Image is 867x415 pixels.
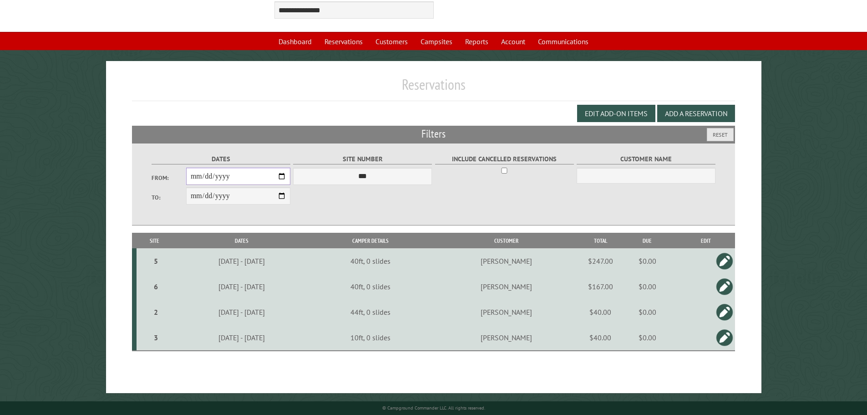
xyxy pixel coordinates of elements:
[582,274,619,299] td: $167.00
[619,233,676,249] th: Due
[140,282,172,291] div: 6
[132,76,735,101] h1: Reservations
[582,248,619,274] td: $247.00
[310,233,431,249] th: Camper Details
[370,33,413,50] a: Customers
[619,299,676,325] td: $0.00
[619,274,676,299] td: $0.00
[577,154,715,164] label: Customer Name
[173,233,311,249] th: Dates
[174,333,309,342] div: [DATE] - [DATE]
[319,33,368,50] a: Reservations
[415,33,458,50] a: Campsites
[152,154,290,164] label: Dates
[431,274,582,299] td: [PERSON_NAME]
[310,248,431,274] td: 40ft, 0 slides
[619,248,676,274] td: $0.00
[707,128,734,141] button: Reset
[140,307,172,317] div: 2
[310,299,431,325] td: 44ft, 0 slides
[140,256,172,266] div: 5
[132,126,735,143] h2: Filters
[174,282,309,291] div: [DATE] - [DATE]
[137,233,173,249] th: Site
[577,105,655,122] button: Edit Add-on Items
[619,325,676,351] td: $0.00
[582,299,619,325] td: $40.00
[152,174,186,182] label: From:
[435,154,574,164] label: Include Cancelled Reservations
[152,193,186,202] label: To:
[582,233,619,249] th: Total
[273,33,317,50] a: Dashboard
[532,33,594,50] a: Communications
[174,307,309,317] div: [DATE] - [DATE]
[460,33,494,50] a: Reports
[582,325,619,351] td: $40.00
[382,405,485,411] small: © Campground Commander LLC. All rights reserved.
[310,274,431,299] td: 40ft, 0 slides
[431,299,582,325] td: [PERSON_NAME]
[431,325,582,351] td: [PERSON_NAME]
[293,154,432,164] label: Site Number
[174,256,309,266] div: [DATE] - [DATE]
[657,105,735,122] button: Add a Reservation
[431,233,582,249] th: Customer
[140,333,172,342] div: 3
[496,33,531,50] a: Account
[431,248,582,274] td: [PERSON_NAME]
[676,233,735,249] th: Edit
[310,325,431,351] td: 10ft, 0 slides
